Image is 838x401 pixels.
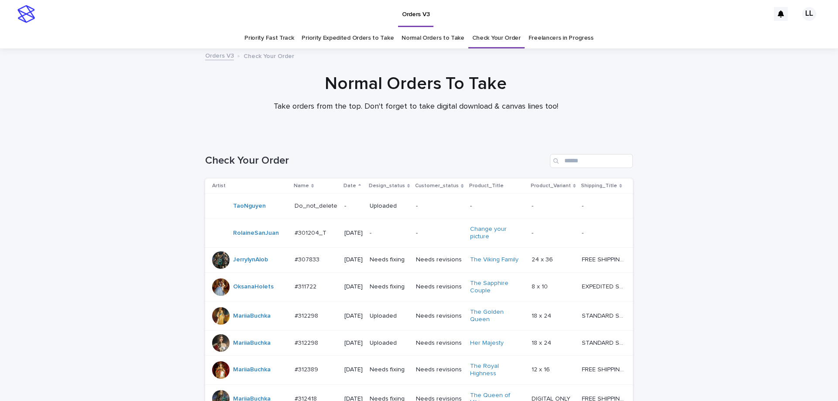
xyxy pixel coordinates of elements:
[470,256,519,264] a: The Viking Family
[470,308,525,323] a: The Golden Queen
[529,28,594,48] a: Freelancers in Progress
[470,363,525,377] a: The Royal Highness
[202,73,630,94] h1: Normal Orders To Take
[582,364,626,374] p: FREE SHIPPING - preview in 1-2 business days, after your approval delivery will take 5-10 b.d.
[233,312,271,320] a: MariiaBuchka
[370,202,409,210] p: Uploaded
[205,154,546,167] h1: Check Your Order
[550,154,633,168] input: Search
[205,247,639,272] tr: JerrylynAlob #307833#307833 [DATE]Needs fixingNeeds revisionsThe Viking Family 24 x 3624 x 36 FRE...
[532,281,550,291] p: 8 x 10
[472,28,521,48] a: Check Your Order
[370,283,409,291] p: Needs fixing
[531,181,571,191] p: Product_Variant
[344,256,363,264] p: [DATE]
[581,181,617,191] p: Shipping_Title
[302,28,394,48] a: Priority Expedited Orders to Take
[295,201,339,210] p: Do_not_delete
[233,230,279,237] a: RolaineSanJuan
[295,311,320,320] p: #312298
[416,283,463,291] p: Needs revisions
[470,202,525,210] p: -
[416,366,463,374] p: Needs revisions
[344,230,363,237] p: [DATE]
[233,256,268,264] a: JerrylynAlob
[416,312,463,320] p: Needs revisions
[532,364,552,374] p: 12 x 16
[233,366,271,374] a: MariiaBuchka
[205,272,639,302] tr: OksanaHolets #311722#311722 [DATE]Needs fixingNeeds revisionsThe Sapphire Couple 8 x 108 x 10 EXP...
[370,230,409,237] p: -
[532,254,555,264] p: 24 x 36
[295,228,328,237] p: #301204_T
[416,256,463,264] p: Needs revisions
[415,181,459,191] p: Customer_status
[344,366,363,374] p: [DATE]
[212,181,226,191] p: Artist
[241,102,591,112] p: Take orders from the top. Don't forget to take digital download & canvas lines too!
[582,311,626,320] p: STANDARD SHIPPING - Up to 4 weeks
[582,281,626,291] p: EXPEDITED SHIPPING - preview in 1 business day; delivery up to 5 business days after your approval.
[294,181,309,191] p: Name
[469,181,504,191] p: Product_Title
[233,202,266,210] a: TaoNguyen
[402,28,464,48] a: Normal Orders to Take
[233,283,274,291] a: OksanaHolets
[205,194,639,219] tr: TaoNguyen Do_not_deleteDo_not_delete -Uploaded---- --
[205,50,234,60] a: Orders V3
[582,254,626,264] p: FREE SHIPPING - preview in 1-2 business days, after your approval delivery will take 5-10 b.d., l...
[582,338,626,347] p: STANDARD SHIPPING - Up to 4 weeks
[582,201,585,210] p: -
[470,226,525,240] a: Change your picture
[370,312,409,320] p: Uploaded
[370,366,409,374] p: Needs fixing
[17,5,35,23] img: stacker-logo-s-only.png
[295,364,320,374] p: #312389
[532,201,535,210] p: -
[532,228,535,237] p: -
[205,302,639,331] tr: MariiaBuchka #312298#312298 [DATE]UploadedNeeds revisionsThe Golden Queen 18 x 2418 x 24 STANDARD...
[205,330,639,355] tr: MariiaBuchka #312298#312298 [DATE]UploadedNeeds revisionsHer Majesty 18 x 2418 x 24 STANDARD SHIP...
[416,202,463,210] p: -
[343,181,356,191] p: Date
[582,228,585,237] p: -
[295,254,321,264] p: #307833
[532,338,553,347] p: 18 x 24
[205,355,639,384] tr: MariiaBuchka #312389#312389 [DATE]Needs fixingNeeds revisionsThe Royal Highness 12 x 1612 x 16 FR...
[244,28,294,48] a: Priority Fast Track
[344,202,363,210] p: -
[295,281,318,291] p: #311722
[344,339,363,347] p: [DATE]
[344,312,363,320] p: [DATE]
[244,51,294,60] p: Check Your Order
[470,280,525,295] a: The Sapphire Couple
[532,311,553,320] p: 18 x 24
[802,7,816,21] div: LL
[416,339,463,347] p: Needs revisions
[233,339,271,347] a: MariiaBuchka
[370,339,409,347] p: Uploaded
[295,338,320,347] p: #312298
[416,230,463,237] p: -
[369,181,405,191] p: Design_status
[370,256,409,264] p: Needs fixing
[344,283,363,291] p: [DATE]
[205,219,639,248] tr: RolaineSanJuan #301204_T#301204_T [DATE]--Change your picture -- --
[470,339,504,347] a: Her Majesty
